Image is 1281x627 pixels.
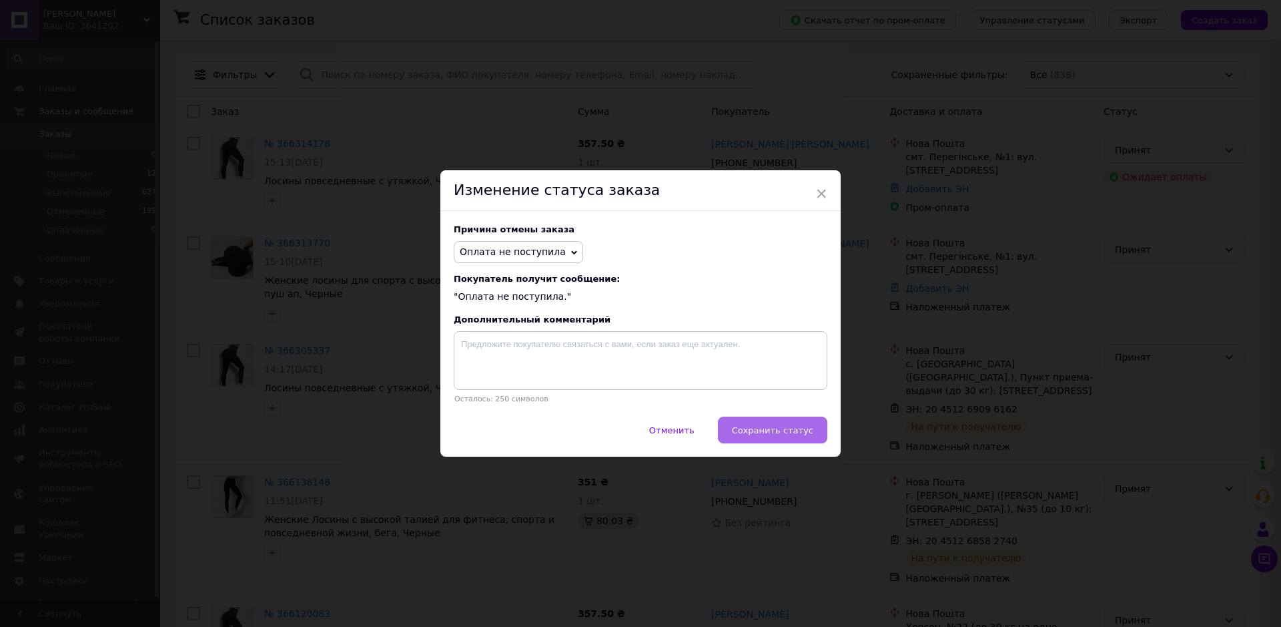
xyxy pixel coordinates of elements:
div: "Оплата не поступила." [454,274,827,304]
span: Сохранить статус [732,425,813,435]
div: Причина отмены заказа [454,224,827,234]
button: Отменить [635,417,709,443]
button: Сохранить статус [718,417,827,443]
div: Изменение статуса заказа [440,170,841,211]
span: Отменить [649,425,695,435]
p: Осталось: 250 символов [454,395,827,403]
span: × [815,182,827,205]
div: Дополнительный комментарий [454,315,827,325]
span: Оплата не поступила [460,246,566,257]
span: Покупатель получит сообщение: [454,274,827,284]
